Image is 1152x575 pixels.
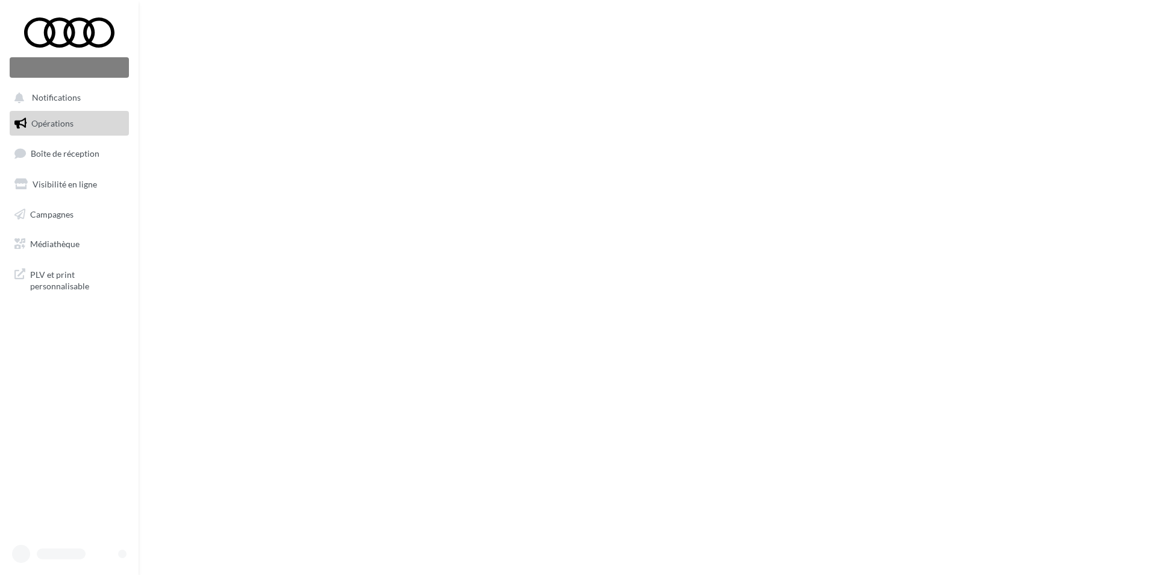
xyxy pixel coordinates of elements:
a: Opérations [7,111,131,136]
a: Visibilité en ligne [7,172,131,197]
span: Visibilité en ligne [33,179,97,189]
span: Notifications [32,93,81,103]
span: Médiathèque [30,239,80,249]
span: PLV et print personnalisable [30,266,124,292]
span: Campagnes [30,209,74,219]
a: Boîte de réception [7,140,131,166]
a: Campagnes [7,202,131,227]
a: PLV et print personnalisable [7,262,131,297]
span: Opérations [31,118,74,128]
a: Médiathèque [7,231,131,257]
span: Boîte de réception [31,148,99,159]
div: Nouvelle campagne [10,57,129,78]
